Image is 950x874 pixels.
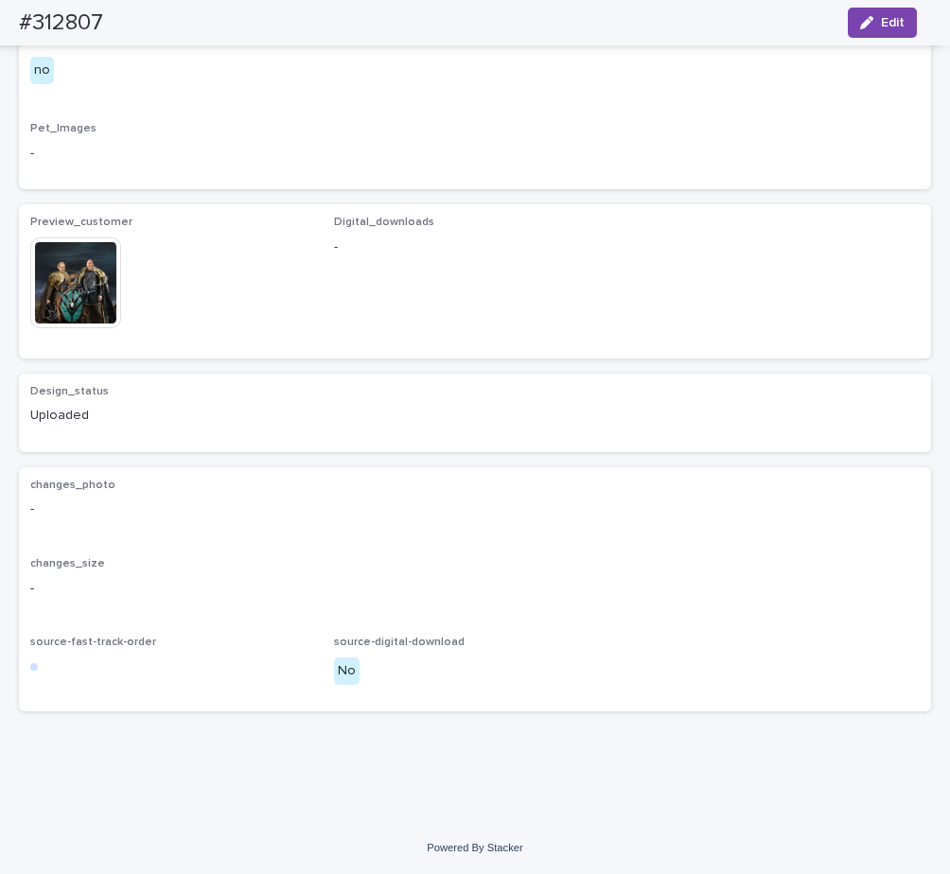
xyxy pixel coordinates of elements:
[30,637,156,648] span: source-fast-track-order
[30,123,97,134] span: Pet_Images
[30,499,920,519] p: -
[19,9,103,37] h2: #312807
[30,480,115,491] span: changes_photo
[30,57,54,84] div: no
[30,558,105,569] span: changes_size
[848,8,917,38] button: Edit
[334,217,434,228] span: Digital_downloads
[881,16,905,29] span: Edit
[30,386,109,397] span: Design_status
[334,637,465,648] span: source-digital-download
[334,657,360,685] div: No
[30,217,132,228] span: Preview_customer
[30,144,920,164] p: -
[30,406,311,426] p: Uploaded
[30,579,920,599] p: -
[334,237,615,257] p: -
[427,842,522,853] a: Powered By Stacker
